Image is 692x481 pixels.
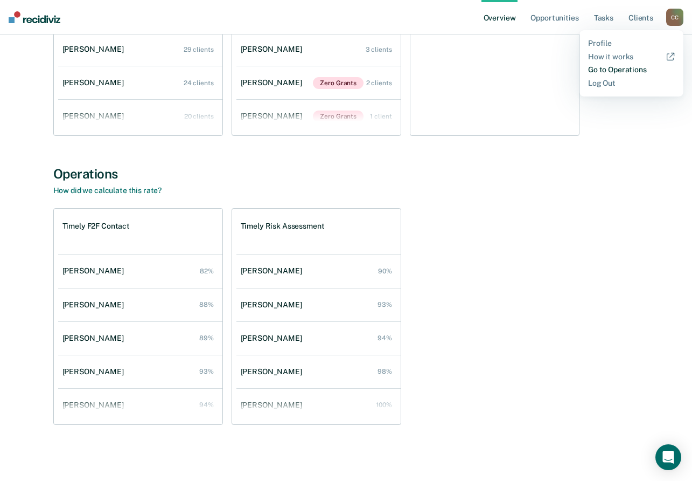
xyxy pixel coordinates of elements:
a: [PERSON_NAME] 93% [236,290,401,320]
div: 93% [199,368,214,375]
div: 2 clients [366,79,392,87]
div: [PERSON_NAME] [62,401,128,410]
div: Open Intercom Messenger [655,444,681,470]
a: [PERSON_NAME] 88% [58,290,222,320]
div: 94% [199,401,214,409]
div: [PERSON_NAME] [241,78,306,87]
div: [PERSON_NAME] [241,334,306,343]
a: Log Out [588,79,675,88]
div: 82% [200,267,214,275]
div: 88% [199,301,214,308]
button: CC [666,9,683,26]
img: Recidiviz [9,11,60,23]
div: [PERSON_NAME] [62,367,128,376]
div: 93% [378,301,392,308]
h1: Timely F2F Contact [62,222,130,231]
div: [PERSON_NAME] [241,300,306,310]
div: [PERSON_NAME] [62,45,128,54]
a: [PERSON_NAME] 100% [236,390,401,421]
div: 29 clients [184,46,214,53]
div: [PERSON_NAME] [241,266,306,276]
div: 94% [378,334,392,342]
a: [PERSON_NAME]Zero Grants 2 clients [236,66,401,100]
a: [PERSON_NAME] 24 clients [58,67,222,98]
a: How it works [588,52,675,61]
a: [PERSON_NAME] 94% [58,390,222,421]
a: How did we calculate this rate? [53,186,162,195]
div: 1 client [370,113,392,120]
a: [PERSON_NAME] 94% [236,323,401,354]
div: 100% [376,401,392,409]
div: 98% [378,368,392,375]
a: [PERSON_NAME] 89% [58,323,222,354]
div: 20 clients [184,113,214,120]
div: 90% [378,267,392,275]
a: [PERSON_NAME] 90% [236,256,401,286]
a: [PERSON_NAME] 20 clients [58,101,222,132]
div: [PERSON_NAME] [241,367,306,376]
a: [PERSON_NAME] 3 clients [236,34,401,65]
a: [PERSON_NAME] 29 clients [58,34,222,65]
a: [PERSON_NAME] 93% [58,356,222,387]
div: [PERSON_NAME] [62,266,128,276]
div: [PERSON_NAME] [62,112,128,121]
div: [PERSON_NAME] [241,401,306,410]
a: [PERSON_NAME] 82% [58,256,222,286]
a: Go to Operations [588,65,675,74]
div: [PERSON_NAME] [241,112,306,121]
div: 89% [199,334,214,342]
a: Profile [588,39,675,48]
a: [PERSON_NAME]Zero Grants 1 client [236,100,401,133]
div: C C [666,9,683,26]
div: 3 clients [366,46,392,53]
div: [PERSON_NAME] [62,334,128,343]
div: 24 clients [184,79,214,87]
div: [PERSON_NAME] [62,300,128,310]
div: [PERSON_NAME] [241,45,306,54]
span: Zero Grants [313,111,364,122]
div: [PERSON_NAME] [62,78,128,87]
div: Operations [53,166,639,182]
h1: Timely Risk Assessment [241,222,325,231]
span: Zero Grants [313,77,364,89]
a: [PERSON_NAME] 98% [236,356,401,387]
